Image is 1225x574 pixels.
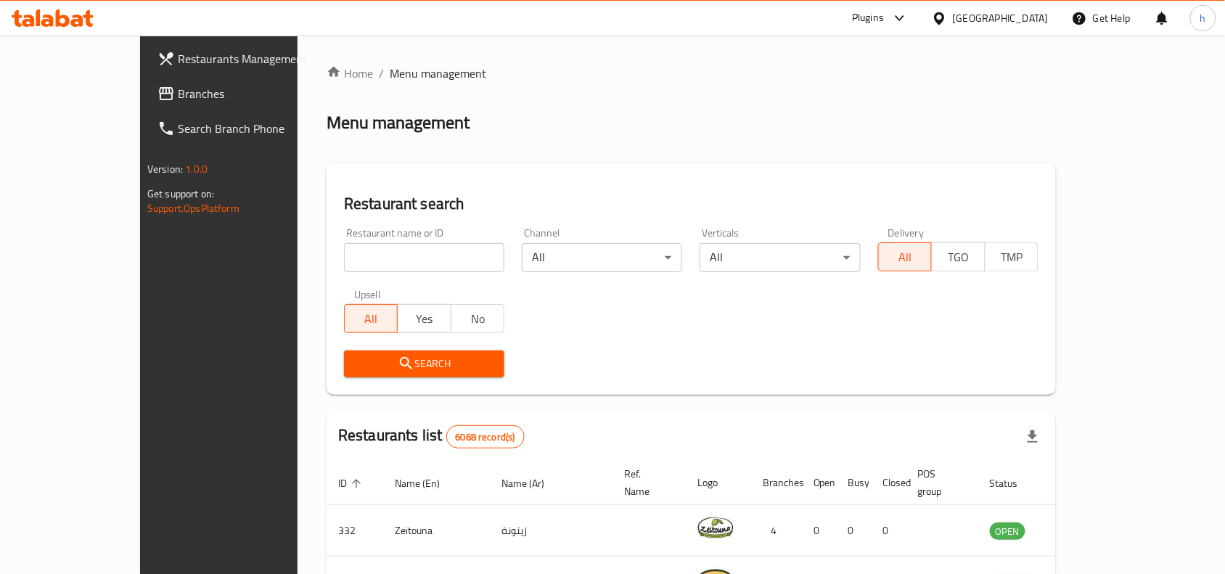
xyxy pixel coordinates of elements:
td: 332 [327,505,383,557]
th: Branches [751,461,802,505]
span: Search Branch Phone [178,120,333,137]
td: 0 [837,505,872,557]
button: TMP [985,242,1038,271]
span: h [1200,10,1206,26]
th: Closed [872,461,906,505]
th: Busy [837,461,872,505]
span: Status [990,475,1037,492]
span: POS group [918,465,961,500]
span: Restaurants Management [178,50,333,67]
td: 0 [872,505,906,557]
span: TGO [938,247,979,268]
button: TGO [931,242,985,271]
td: 4 [751,505,802,557]
li: / [379,65,384,82]
div: Export file [1015,419,1050,454]
div: [GEOGRAPHIC_DATA] [953,10,1049,26]
div: All [522,243,682,272]
label: Delivery [888,228,925,238]
span: All [351,308,392,329]
th: Logo [686,461,751,505]
span: Name (En) [395,475,459,492]
nav: breadcrumb [327,65,1056,82]
span: 6068 record(s) [447,430,524,444]
img: Zeitouna [697,509,734,546]
a: Search Branch Phone [146,111,345,146]
a: Branches [146,76,345,111]
td: زيتونة [490,505,612,557]
h2: Menu management [327,111,470,134]
td: 0 [802,505,837,557]
span: OPEN [990,523,1025,540]
div: Plugins [852,9,884,27]
span: Search [356,355,493,373]
h2: Restaurant search [344,193,1038,215]
button: Search [344,350,504,377]
span: Yes [403,308,445,329]
label: Upsell [354,290,381,300]
td: Zeitouna [383,505,490,557]
span: Version: [147,160,183,179]
button: Yes [397,304,451,333]
span: Menu management [390,65,486,82]
span: Get support on: [147,184,214,203]
a: Support.OpsPlatform [147,199,239,218]
div: Total records count [446,425,525,448]
span: Name (Ar) [501,475,563,492]
span: All [885,247,926,268]
div: All [700,243,860,272]
h2: Restaurants list [338,425,525,448]
span: Ref. Name [624,465,668,500]
button: All [878,242,932,271]
button: All [344,304,398,333]
span: No [457,308,499,329]
span: ID [338,475,366,492]
input: Search for restaurant name or ID.. [344,243,504,272]
a: Home [327,65,373,82]
button: No [451,304,504,333]
th: Open [802,461,837,505]
span: TMP [991,247,1033,268]
a: Restaurants Management [146,41,345,76]
span: 1.0.0 [185,160,208,179]
span: Branches [178,85,333,102]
